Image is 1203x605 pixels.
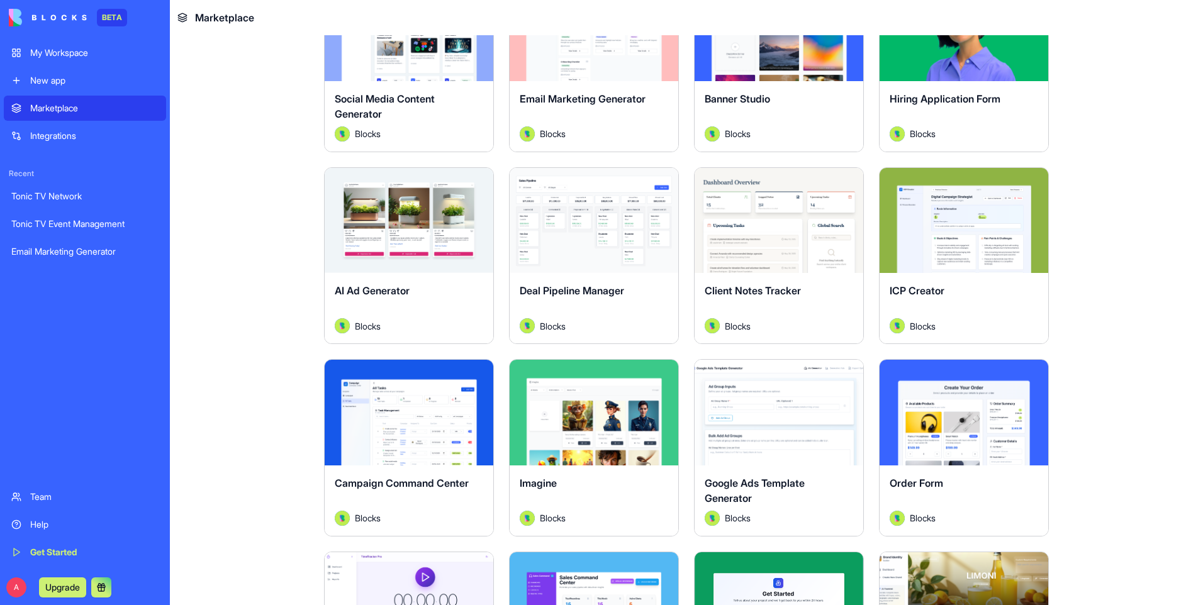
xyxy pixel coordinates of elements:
[6,577,26,597] span: A
[910,511,936,525] span: Blocks
[195,10,254,25] span: Marketplace
[355,127,381,140] span: Blocks
[11,190,159,203] div: Tonic TV Network
[335,284,410,297] span: AI Ad Generator
[520,477,557,489] span: Imagine
[4,169,166,179] span: Recent
[509,359,679,536] a: ImagineAvatarBlocks
[890,92,1000,105] span: Hiring Application Form
[520,284,624,297] span: Deal Pipeline Manager
[335,318,350,333] img: Avatar
[890,511,905,526] img: Avatar
[520,511,535,526] img: Avatar
[4,484,166,509] a: Team
[725,511,751,525] span: Blocks
[4,68,166,93] a: New app
[30,491,159,503] div: Team
[4,211,166,236] a: Tonic TV Event Management
[910,319,936,333] span: Blocks
[324,167,494,345] a: AI Ad GeneratorAvatarBlocks
[30,102,159,114] div: Marketplace
[30,518,159,531] div: Help
[9,9,87,26] img: logo
[890,284,944,297] span: ICP Creator
[705,318,720,333] img: Avatar
[335,511,350,526] img: Avatar
[355,319,381,333] span: Blocks
[4,40,166,65] a: My Workspace
[9,9,127,26] a: BETA
[30,130,159,142] div: Integrations
[335,126,350,142] img: Avatar
[11,245,159,258] div: Email Marketing Generator
[355,511,381,525] span: Blocks
[335,92,435,120] span: Social Media Content Generator
[540,127,566,140] span: Blocks
[4,239,166,264] a: Email Marketing Generator
[97,9,127,26] div: BETA
[694,359,864,536] a: Google Ads Template GeneratorAvatarBlocks
[4,184,166,209] a: Tonic TV Network
[520,126,535,142] img: Avatar
[725,319,751,333] span: Blocks
[694,167,864,345] a: Client Notes TrackerAvatarBlocks
[540,319,566,333] span: Blocks
[705,477,805,504] span: Google Ads Template Generator
[4,540,166,565] a: Get Started
[520,318,535,333] img: Avatar
[4,96,166,121] a: Marketplace
[910,127,936,140] span: Blocks
[39,577,86,597] button: Upgrade
[11,218,159,230] div: Tonic TV Event Management
[4,123,166,148] a: Integrations
[520,92,646,105] span: Email Marketing Generator
[324,359,494,536] a: Campaign Command CenterAvatarBlocks
[30,74,159,87] div: New app
[335,477,469,489] span: Campaign Command Center
[890,126,905,142] img: Avatar
[4,512,166,537] a: Help
[879,167,1049,345] a: ICP CreatorAvatarBlocks
[705,92,770,105] span: Banner Studio
[705,511,720,526] img: Avatar
[540,511,566,525] span: Blocks
[705,126,720,142] img: Avatar
[30,546,159,558] div: Get Started
[509,167,679,345] a: Deal Pipeline ManagerAvatarBlocks
[879,359,1049,536] a: Order FormAvatarBlocks
[725,127,751,140] span: Blocks
[39,580,86,593] a: Upgrade
[705,284,801,297] span: Client Notes Tracker
[30,47,159,59] div: My Workspace
[890,318,905,333] img: Avatar
[890,477,943,489] span: Order Form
